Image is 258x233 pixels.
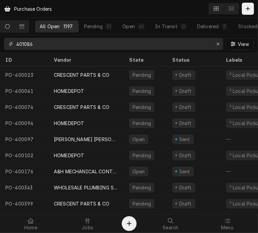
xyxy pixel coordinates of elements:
[54,200,109,207] div: CRESCENT PARTS & CO
[16,38,211,50] input: Keyword search
[122,23,135,30] div: Open
[199,216,255,232] a: Menu
[197,23,219,30] div: Delivered
[178,200,193,207] div: Draft
[82,225,93,230] span: Jobs
[132,184,152,191] div: Pending
[54,56,117,63] div: Vendor
[107,23,111,30] div: 51
[238,23,257,30] div: Stocked
[178,88,193,95] div: Draft
[84,23,103,30] div: Pending
[132,152,152,159] div: Pending
[223,23,227,30] div: 5
[54,120,84,127] div: HOMEDEPOT
[213,39,223,49] button: Erase input
[54,168,118,175] div: A&H MECHANICAL CONTRACTORS
[54,71,109,78] div: CRESCENT PARTS & CO
[178,184,193,191] div: Draft
[132,200,152,207] div: Pending
[178,136,191,143] div: Sent
[132,88,152,95] div: Pending
[40,23,60,30] div: All Open
[178,104,193,111] div: Draft
[155,23,178,30] div: In Transit
[178,71,193,78] div: Draft
[178,168,191,175] div: Sent
[60,216,116,232] a: Jobs
[221,225,233,230] span: Menu
[132,104,152,111] div: Pending
[182,23,186,30] div: 0
[132,136,146,143] div: Open
[132,120,152,127] div: Pending
[139,23,144,30] div: 41
[178,152,193,159] div: Draft
[54,136,118,143] div: [PERSON_NAME] [PERSON_NAME] AND RIGGING LLC
[54,104,109,111] div: CRESCENT PARTS & CO
[226,38,254,50] button: View
[132,71,152,78] div: Pending
[54,88,84,95] div: HOMEDEPOT
[64,23,73,30] div: 1197
[54,184,118,191] div: WHOLESALE PLUMBING SUPPLY
[178,120,193,127] div: Draft
[236,41,250,48] span: View
[24,225,37,230] span: Home
[54,152,84,159] div: HOMEDEPOT
[3,216,59,232] a: Home
[132,168,146,175] div: Open
[162,225,178,230] span: Search
[122,216,137,231] button: Create Object
[143,216,199,232] a: Search
[172,56,214,63] div: Status
[5,56,42,63] div: ID
[129,56,161,63] div: State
